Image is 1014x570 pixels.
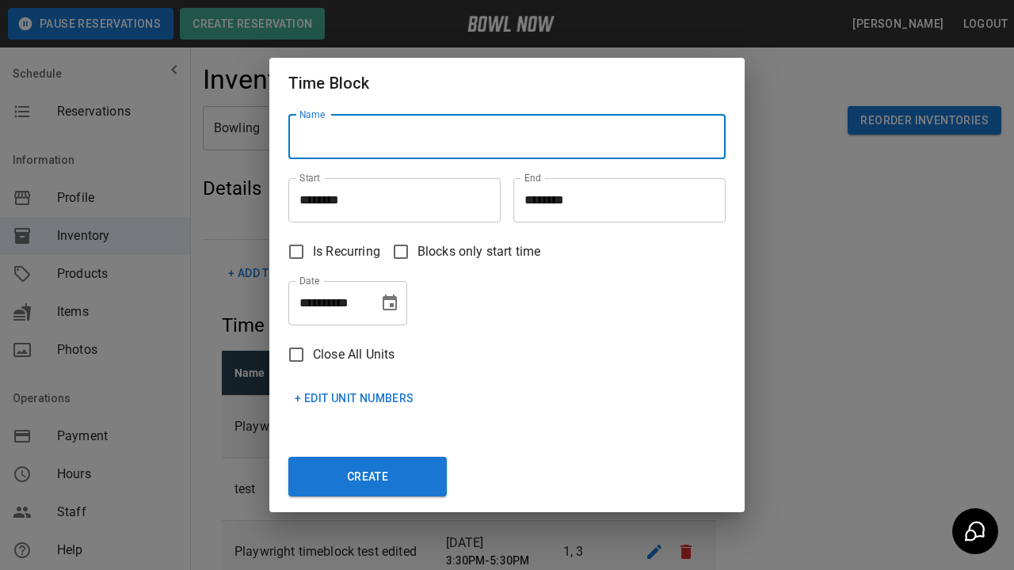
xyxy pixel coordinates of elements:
input: Choose time, selected time is 12:00 PM [288,178,490,222]
button: + Edit Unit Numbers [288,384,421,413]
span: Is Recurring [313,242,380,261]
input: Choose time, selected time is 12:00 PM [513,178,715,222]
span: Close All Units [313,345,395,364]
span: Blocks only start time [417,242,540,261]
label: End [524,171,541,184]
h2: Time Block [269,58,745,108]
button: Choose date, selected date is Aug 29, 2025 [374,287,406,319]
button: Create [288,457,447,496]
label: Start [299,171,320,184]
